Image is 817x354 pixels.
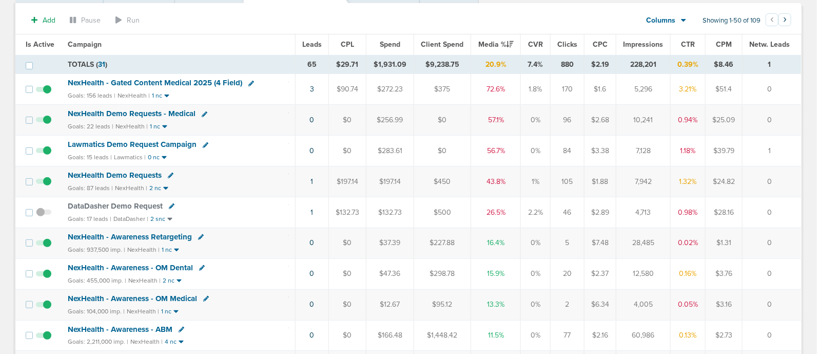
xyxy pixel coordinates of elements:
small: Goals: 937,500 imp. | [68,246,125,254]
small: DataDasher | [113,215,148,222]
span: Media % [478,40,514,49]
td: 65 [295,55,328,74]
td: 3.21% [671,74,706,105]
span: Impressions [624,40,664,49]
td: 0 [742,74,801,105]
td: 7,128 [616,136,671,166]
small: Goals: 104,000 imp. | [68,308,125,315]
td: $6.34 [585,289,616,320]
a: 1 [310,177,313,186]
td: 1 [742,136,801,166]
td: 0 [742,320,801,351]
td: 170 [551,74,585,105]
td: $8.46 [706,55,742,74]
td: $272.23 [366,74,414,105]
td: TOTALS ( ) [62,55,296,74]
td: 0 [742,228,801,258]
td: 0 [742,166,801,197]
span: NexHealth - Awareness Retargeting [68,232,192,241]
small: 2 nc [163,277,174,285]
td: $256.99 [366,105,414,136]
small: NexHealth | [127,308,159,315]
td: $2.68 [585,105,616,136]
td: $2.19 [585,55,616,74]
small: 4 nc [165,338,177,346]
td: 0% [521,320,551,351]
span: Is Active [26,40,54,49]
td: 16.4% [471,228,521,258]
td: 46 [551,197,585,228]
td: 5,296 [616,74,671,105]
td: 0% [521,258,551,289]
td: 0.13% [671,320,706,351]
span: Campaign [68,40,102,49]
td: $3.16 [706,289,742,320]
small: Goals: 455,000 imp. | [68,277,126,285]
td: 105 [551,166,585,197]
td: 43.8% [471,166,521,197]
span: Lawmatics Demo Request Campaign [68,140,197,149]
small: 1 nc [150,123,160,131]
td: $298.78 [414,258,471,289]
td: $7.48 [585,228,616,258]
td: 0 [742,258,801,289]
ul: Pagination [766,15,791,27]
td: 228,201 [616,55,671,74]
span: NexHealth Demo Requests [68,171,162,180]
td: $197.14 [328,166,366,197]
td: 4,005 [616,289,671,320]
small: NexHealth | [118,92,150,99]
td: 0 [742,289,801,320]
a: 0 [309,331,314,340]
td: $0 [328,320,366,351]
td: $500 [414,197,471,228]
td: $197.14 [366,166,414,197]
td: 0.94% [671,105,706,136]
td: 12,580 [616,258,671,289]
span: Leads [302,40,322,49]
td: 26.5% [471,197,521,228]
td: 28,485 [616,228,671,258]
td: $90.74 [328,74,366,105]
td: $0 [414,136,471,166]
small: Goals: 15 leads | [68,154,112,161]
td: $0 [328,136,366,166]
td: $37.39 [366,228,414,258]
td: $2.37 [585,258,616,289]
td: $39.79 [706,136,742,166]
td: $51.4 [706,74,742,105]
td: 1.32% [671,166,706,197]
span: Showing 1-50 of 109 [703,16,761,25]
td: 96 [551,105,585,136]
td: $29.71 [328,55,366,74]
small: NexHealth | [130,338,163,345]
button: Go to next page [779,13,791,26]
small: NexHealth | [115,123,148,130]
td: $0 [328,258,366,289]
td: 2.2% [521,197,551,228]
td: 11.5% [471,320,521,351]
td: $227.88 [414,228,471,258]
td: 0% [521,228,551,258]
span: NexHealth - Awareness - ABM [68,325,172,334]
span: CPL [341,40,354,49]
td: 4,713 [616,197,671,228]
td: 0 [742,197,801,228]
td: $1,448.42 [414,320,471,351]
small: NexHealth | [128,277,161,284]
td: 20 [551,258,585,289]
td: 1 [742,55,801,74]
td: 57.1% [471,105,521,136]
td: 5 [551,228,585,258]
span: Clicks [557,40,577,49]
td: $0 [414,105,471,136]
td: $2.89 [585,197,616,228]
td: $12.67 [366,289,414,320]
td: 0.39% [671,55,706,74]
td: $166.48 [366,320,414,351]
a: 1 [310,208,313,217]
td: $25.09 [706,105,742,136]
td: $3.38 [585,136,616,166]
small: Goals: 156 leads | [68,92,115,100]
a: 0 [309,146,314,155]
